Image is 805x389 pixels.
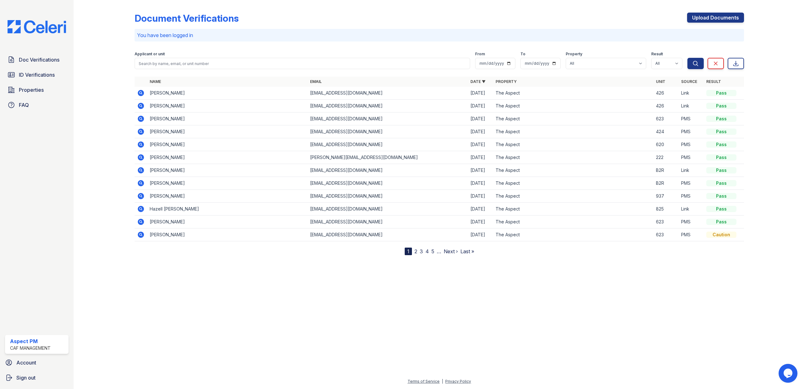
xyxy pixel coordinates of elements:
td: [PERSON_NAME] [147,190,308,203]
td: [DATE] [468,151,493,164]
td: [PERSON_NAME] [147,100,308,112]
p: You have been logged in [137,31,742,39]
td: [PERSON_NAME] [147,228,308,241]
td: The Aspect [493,138,653,151]
td: [PERSON_NAME][EMAIL_ADDRESS][DOMAIN_NAME] [308,151,468,164]
a: Result [706,79,721,84]
td: PMS [679,228,704,241]
a: 5 [431,248,434,255]
td: [EMAIL_ADDRESS][DOMAIN_NAME] [308,125,468,138]
td: The Aspect [493,100,653,112]
img: CE_Logo_Blue-a8612792a0a2168367f1c8372b55b34899dd931a85d93a1a3d3e32e68fde9ad4.png [3,20,71,33]
div: Pass [706,219,736,225]
td: 623 [653,112,679,125]
td: 825 [653,203,679,216]
td: [DATE] [468,216,493,228]
span: Sign out [16,374,36,381]
td: [DATE] [468,100,493,112]
iframe: chat widget [779,364,799,383]
td: PMS [679,125,704,138]
div: | [442,379,443,384]
div: Pass [706,193,736,199]
a: Properties [5,84,69,96]
td: The Aspect [493,190,653,203]
td: [PERSON_NAME] [147,164,308,177]
a: ID Verifications [5,68,69,81]
td: The Aspect [493,164,653,177]
div: Pass [706,116,736,122]
a: Terms of Service [408,379,440,384]
a: Sign out [3,371,71,384]
td: 623 [653,228,679,241]
div: Pass [706,90,736,96]
td: [DATE] [468,125,493,138]
td: The Aspect [493,151,653,164]
span: Doc Verifications [19,56,59,63]
a: Upload Documents [687,13,744,23]
td: B2R [653,177,679,190]
td: PMS [679,151,704,164]
td: [PERSON_NAME] [147,151,308,164]
td: The Aspect [493,177,653,190]
div: Document Verifications [135,13,239,24]
td: PMS [679,138,704,151]
td: PMS [679,112,704,125]
td: [EMAIL_ADDRESS][DOMAIN_NAME] [308,177,468,190]
a: Source [681,79,697,84]
td: Hazell [PERSON_NAME] [147,203,308,216]
div: Pass [706,129,736,135]
div: CAF Management [10,345,51,351]
td: [EMAIL_ADDRESS][DOMAIN_NAME] [308,203,468,216]
td: [PERSON_NAME] [147,125,308,138]
td: [DATE] [468,203,493,216]
td: [PERSON_NAME] [147,87,308,100]
span: Properties [19,86,44,94]
a: Unit [656,79,665,84]
a: Name [150,79,161,84]
td: [DATE] [468,87,493,100]
td: Link [679,100,704,112]
label: Applicant or unit [135,52,165,57]
td: The Aspect [493,216,653,228]
a: Email [310,79,322,84]
td: [DATE] [468,228,493,241]
a: 3 [420,248,423,255]
div: Pass [706,206,736,212]
label: Property [566,52,582,57]
div: Pass [706,103,736,109]
div: Pass [706,167,736,173]
td: Link [679,164,704,177]
a: 4 [425,248,429,255]
td: 222 [653,151,679,164]
td: [DATE] [468,164,493,177]
td: PMS [679,190,704,203]
a: Privacy Policy [445,379,471,384]
td: The Aspect [493,112,653,125]
td: [PERSON_NAME] [147,177,308,190]
label: To [520,52,525,57]
div: Pass [706,154,736,161]
td: [DATE] [468,177,493,190]
a: FAQ [5,99,69,111]
td: 424 [653,125,679,138]
div: Caution [706,232,736,238]
td: The Aspect [493,228,653,241]
td: [DATE] [468,138,493,151]
td: [EMAIL_ADDRESS][DOMAIN_NAME] [308,112,468,125]
td: The Aspect [493,203,653,216]
td: 937 [653,190,679,203]
span: Account [16,359,36,366]
span: FAQ [19,101,29,109]
td: [EMAIL_ADDRESS][DOMAIN_NAME] [308,228,468,241]
td: [EMAIL_ADDRESS][DOMAIN_NAME] [308,164,468,177]
td: The Aspect [493,87,653,100]
td: 426 [653,87,679,100]
a: Property [496,79,517,84]
td: Link [679,87,704,100]
a: Account [3,356,71,369]
div: Pass [706,141,736,148]
td: [PERSON_NAME] [147,112,308,125]
td: [DATE] [468,112,493,125]
span: ID Verifications [19,71,55,79]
